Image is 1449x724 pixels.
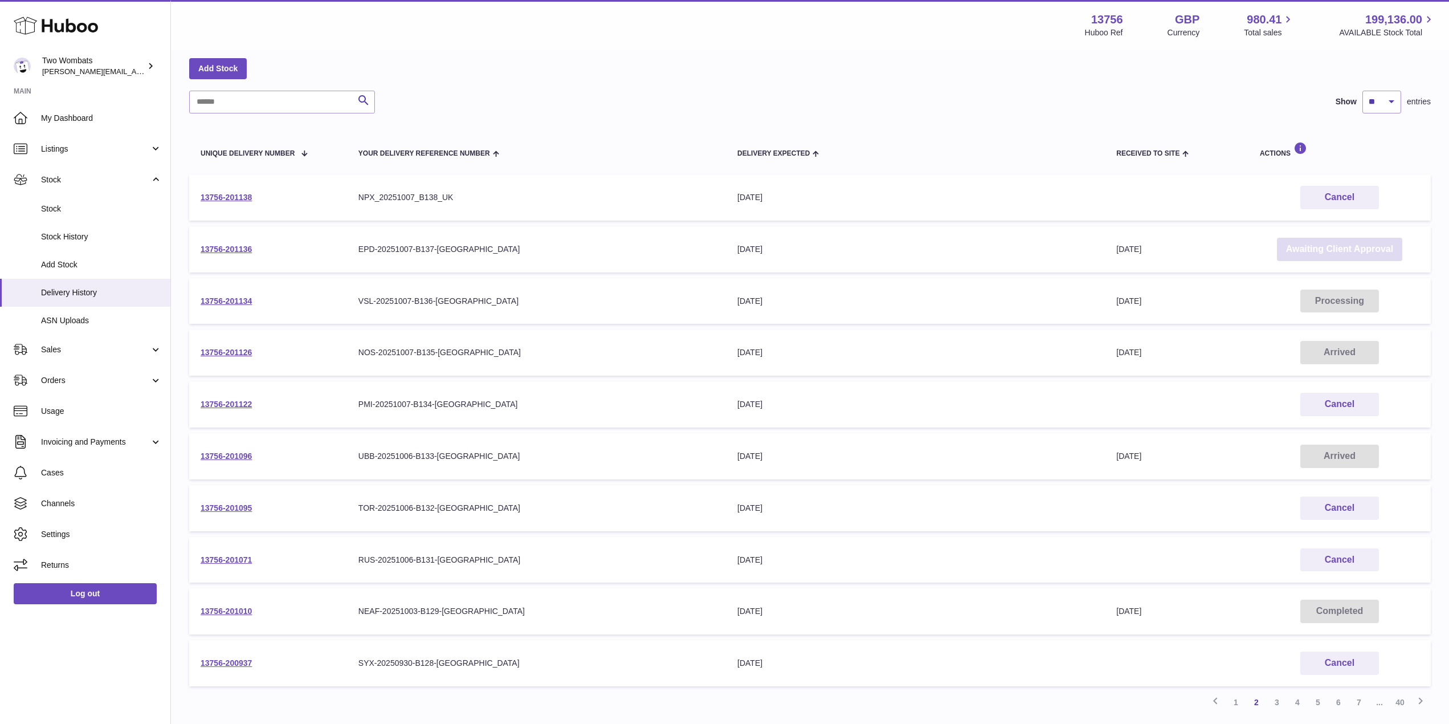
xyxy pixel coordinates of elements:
a: Awaiting Client Approval [1277,238,1402,261]
strong: GBP [1175,12,1199,27]
div: NEAF-20251003-B129-[GEOGRAPHIC_DATA] [358,606,715,617]
div: NPX_20251007_B138_UK [358,192,715,203]
span: [DATE] [1116,245,1141,254]
div: [DATE] [737,347,1093,358]
span: Delivery Expected [737,150,810,157]
a: 13756-201134 [201,296,252,306]
a: Add Stock [189,58,247,79]
a: 13756-201136 [201,245,252,254]
span: 980.41 [1247,12,1281,27]
div: RUS-20251006-B131-[GEOGRAPHIC_DATA] [358,555,715,566]
div: VSL-20251007-B136-[GEOGRAPHIC_DATA] [358,296,715,307]
div: Currency [1168,27,1200,38]
div: Huboo Ref [1085,27,1123,38]
button: Cancel [1300,497,1379,520]
a: 6 [1328,692,1349,713]
a: 13756-201071 [201,555,252,564]
div: SYX-20250930-B128-[GEOGRAPHIC_DATA] [358,658,715,669]
span: [PERSON_NAME][EMAIL_ADDRESS][PERSON_NAME][DOMAIN_NAME] [42,67,289,76]
span: 199,136.00 [1365,12,1422,27]
span: Delivery History [41,287,162,298]
span: [DATE] [1116,607,1141,616]
span: ... [1369,692,1390,713]
a: 199,136.00 AVAILABLE Stock Total [1339,12,1435,38]
span: Add Stock [41,259,162,270]
div: [DATE] [737,451,1093,462]
div: Two Wombats [42,55,145,77]
div: [DATE] [737,399,1093,410]
a: 5 [1308,692,1328,713]
button: Cancel [1300,186,1379,209]
div: [DATE] [737,296,1093,307]
span: Usage [41,406,162,417]
span: Stock [41,204,162,214]
span: [DATE] [1116,452,1141,461]
span: Unique Delivery Number [201,150,295,157]
label: Show [1336,96,1357,107]
span: Settings [41,529,162,540]
a: 13756-200937 [201,658,252,668]
div: UBB-20251006-B133-[GEOGRAPHIC_DATA] [358,451,715,462]
span: [DATE] [1116,348,1141,357]
span: ASN Uploads [41,315,162,326]
div: [DATE] [737,192,1093,203]
span: Listings [41,144,150,154]
a: 1 [1226,692,1246,713]
img: philip.carroll@twowombats.com [14,58,31,75]
a: Log out [14,583,157,604]
a: 980.41 Total sales [1244,12,1295,38]
a: 13756-201010 [201,607,252,616]
a: 13756-201122 [201,400,252,409]
a: 13756-201126 [201,348,252,357]
span: entries [1407,96,1431,107]
a: 40 [1390,692,1410,713]
span: Received to Site [1116,150,1179,157]
button: Cancel [1300,548,1379,572]
a: 2 [1246,692,1267,713]
span: Invoicing and Payments [41,437,150,448]
a: 13756-201095 [201,503,252,513]
span: Sales [41,344,150,355]
div: NOS-20251007-B135-[GEOGRAPHIC_DATA] [358,347,715,358]
div: [DATE] [737,658,1093,669]
a: 13756-201138 [201,193,252,202]
a: 7 [1349,692,1369,713]
a: 13756-201096 [201,452,252,461]
div: [DATE] [737,244,1093,255]
span: Channels [41,498,162,509]
div: PMI-20251007-B134-[GEOGRAPHIC_DATA] [358,399,715,410]
button: Cancel [1300,652,1379,675]
strong: 13756 [1091,12,1123,27]
div: EPD-20251007-B137-[GEOGRAPHIC_DATA] [358,244,715,255]
button: Cancel [1300,393,1379,416]
span: My Dashboard [41,113,162,124]
div: [DATE] [737,503,1093,514]
div: Actions [1260,142,1419,157]
span: Returns [41,560,162,571]
div: TOR-20251006-B132-[GEOGRAPHIC_DATA] [358,503,715,514]
div: [DATE] [737,606,1093,617]
span: Orders [41,375,150,386]
div: [DATE] [737,555,1093,566]
span: [DATE] [1116,296,1141,306]
a: 4 [1287,692,1308,713]
span: Stock History [41,231,162,242]
span: Cases [41,467,162,478]
span: AVAILABLE Stock Total [1339,27,1435,38]
a: 3 [1267,692,1287,713]
span: Total sales [1244,27,1295,38]
span: Your Delivery Reference Number [358,150,490,157]
span: Stock [41,174,150,185]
